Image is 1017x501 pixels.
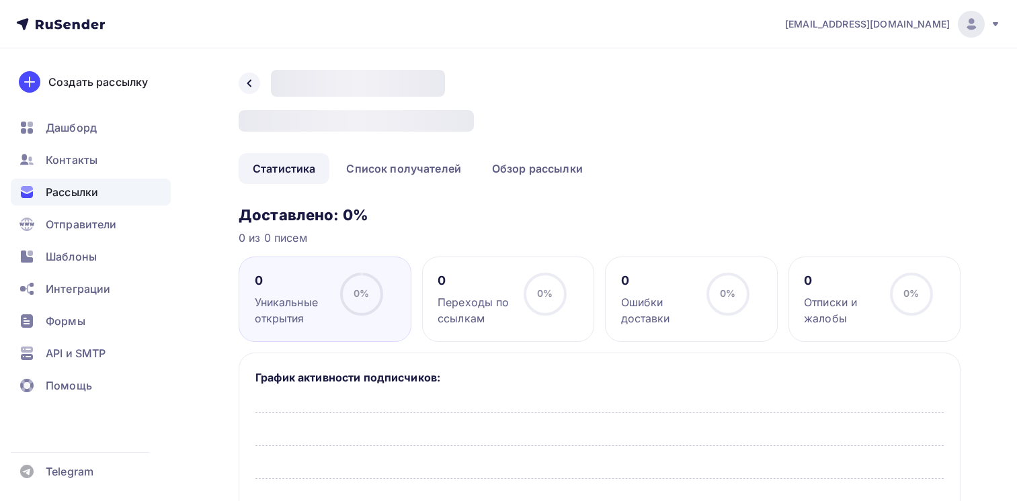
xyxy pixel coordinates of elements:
[11,179,171,206] a: Рассылки
[48,74,148,90] div: Создать рассылку
[621,273,695,289] div: 0
[255,273,329,289] div: 0
[804,273,878,289] div: 0
[255,369,944,385] h5: График активности подписчиков:
[255,294,329,326] div: Уникальные открытия
[46,216,117,232] span: Отправители
[46,345,106,361] span: API и SMTP
[46,184,98,200] span: Рассылки
[785,17,950,31] span: [EMAIL_ADDRESS][DOMAIN_NAME]
[11,211,171,238] a: Отправители
[438,273,512,289] div: 0
[621,294,695,326] div: Ошибки доставки
[239,230,961,246] div: 0 из 0 писем
[478,153,597,184] a: Обзор рассылки
[785,11,1001,38] a: [EMAIL_ADDRESS][DOMAIN_NAME]
[46,152,97,168] span: Контакты
[537,287,553,299] span: 0%
[11,114,171,141] a: Дашборд
[46,281,110,297] span: Интеграции
[11,308,171,334] a: Формы
[46,463,93,480] span: Telegram
[720,287,735,299] span: 0%
[438,294,512,326] div: Переходы по ссылкам
[46,313,85,329] span: Формы
[354,287,369,299] span: 0%
[903,287,919,299] span: 0%
[332,153,475,184] a: Список получателей
[46,248,97,265] span: Шаблоны
[46,120,97,136] span: Дашборд
[46,377,92,394] span: Помощь
[11,243,171,270] a: Шаблоны
[804,294,878,326] div: Отписки и жалобы
[11,146,171,173] a: Контакты
[239,206,961,224] h3: Доставлено: 0%
[239,153,329,184] a: Статистика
